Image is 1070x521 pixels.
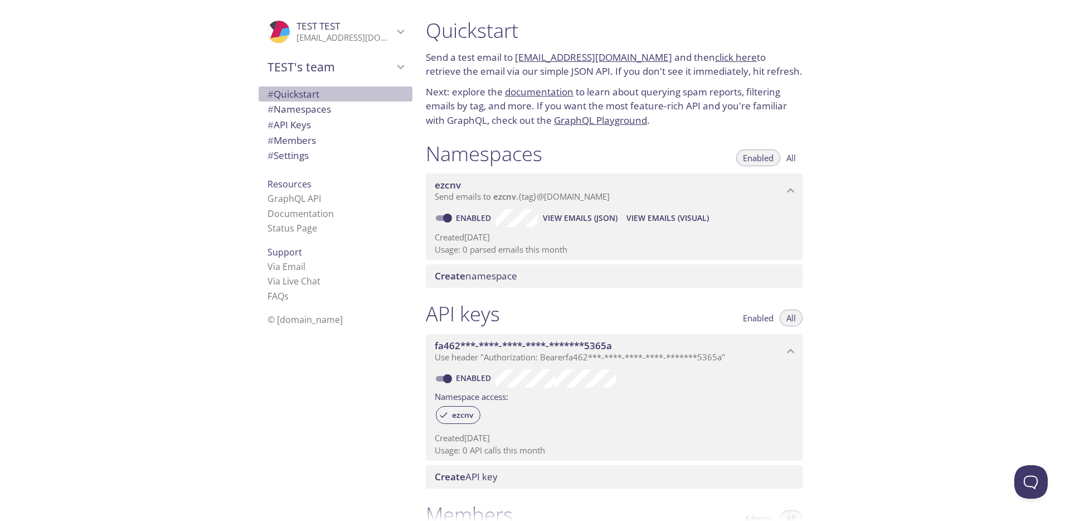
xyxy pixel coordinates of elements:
[267,88,274,100] span: #
[435,244,794,255] p: Usage: 0 parsed emails this month
[454,373,495,383] a: Enabled
[259,148,412,163] div: Team Settings
[267,88,319,100] span: Quickstart
[538,209,622,227] button: View Emails (JSON)
[267,149,309,162] span: Settings
[454,213,495,223] a: Enabled
[267,149,274,162] span: #
[435,388,508,404] label: Namespace access:
[435,269,465,282] span: Create
[284,290,289,302] span: s
[267,208,334,220] a: Documentation
[267,290,289,302] a: FAQ
[259,52,412,81] div: TEST's team
[267,103,331,115] span: Namespaces
[259,13,412,50] div: TEST TEST
[715,51,757,64] a: click here
[267,59,393,75] span: TEST's team
[515,51,672,64] a: [EMAIL_ADDRESS][DOMAIN_NAME]
[736,149,780,166] button: Enabled
[435,470,498,483] span: API key
[267,192,321,205] a: GraphQL API
[259,86,412,102] div: Quickstart
[426,264,802,288] div: Create namespace
[259,133,412,148] div: Members
[622,209,713,227] button: View Emails (Visual)
[426,141,542,166] h1: Namespaces
[626,211,709,225] span: View Emails (Visual)
[267,118,274,131] span: #
[267,134,274,147] span: #
[493,191,516,202] span: ezcnv
[267,313,343,326] span: © [DOMAIN_NAME]
[259,117,412,133] div: API Keys
[426,173,802,208] div: ezcnv namespace
[426,85,802,128] p: Next: explore the to learn about querying spam reports, filtering emails by tag, and more. If you...
[435,179,461,191] span: ezcnv
[435,191,610,202] span: Send emails to . {tag} @[DOMAIN_NAME]
[267,118,311,131] span: API Keys
[296,32,393,44] p: [EMAIL_ADDRESS][DOMAIN_NAME]
[426,301,500,326] h1: API keys
[543,211,617,225] span: View Emails (JSON)
[267,103,274,115] span: #
[505,85,573,98] a: documentation
[435,231,794,243] p: Created [DATE]
[445,410,480,420] span: ezcnv
[435,432,794,444] p: Created [DATE]
[780,310,802,326] button: All
[435,445,794,456] p: Usage: 0 API calls this month
[267,275,320,287] a: Via Live Chat
[267,134,316,147] span: Members
[267,260,305,273] a: Via Email
[435,269,517,282] span: namespace
[267,178,312,190] span: Resources
[426,465,802,489] div: Create API Key
[554,114,647,127] a: GraphQL Playground
[267,222,317,234] a: Status Page
[426,50,802,79] p: Send a test email to and then to retrieve the email via our simple JSON API. If you don't see it ...
[736,310,780,326] button: Enabled
[780,149,802,166] button: All
[259,102,412,117] div: Namespaces
[267,246,302,258] span: Support
[1014,465,1048,499] iframe: Help Scout Beacon - Open
[436,406,480,424] div: ezcnv
[435,470,465,483] span: Create
[296,20,340,32] span: TEST TEST
[426,18,802,43] h1: Quickstart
